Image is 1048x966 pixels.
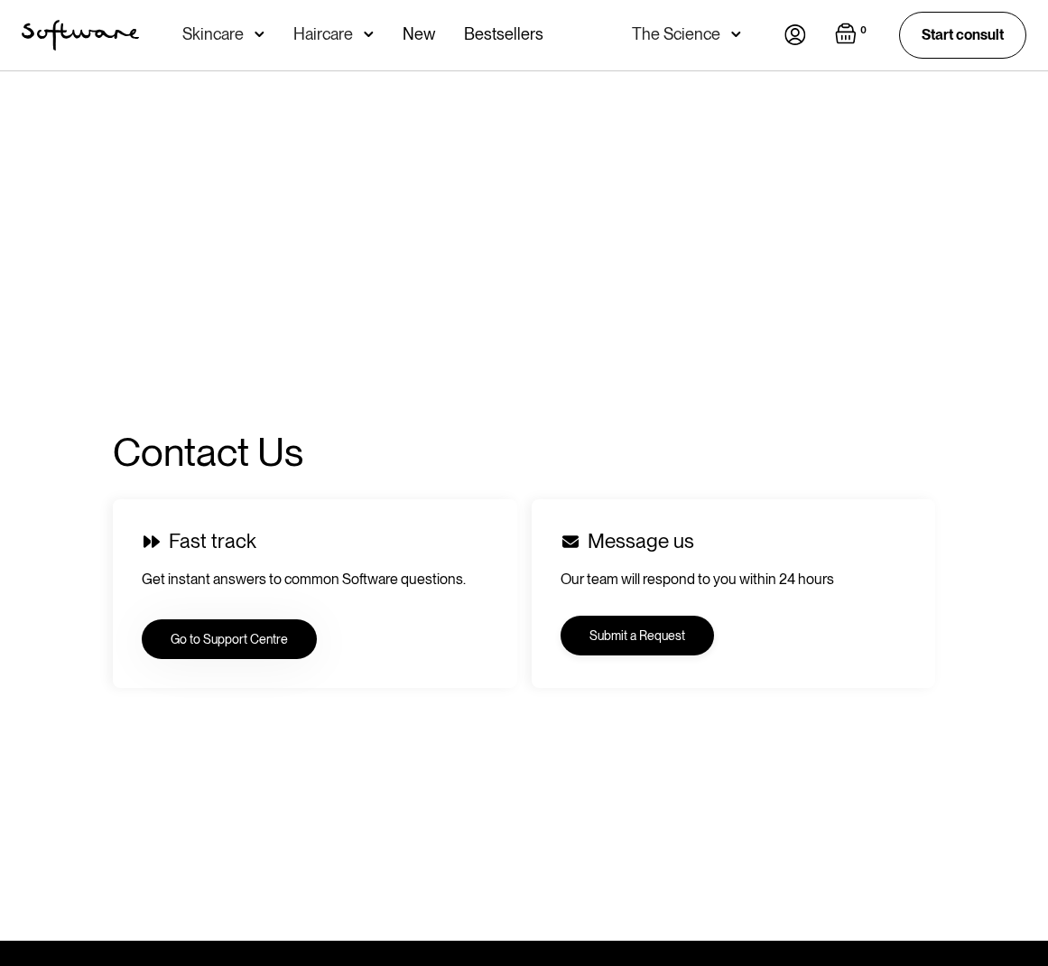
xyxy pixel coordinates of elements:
div: Skincare [182,25,244,43]
p: Get instant answers to common Software questions. [142,569,488,590]
p: Our team will respond to you within 24 hours [561,569,907,590]
div: Fast track [169,528,256,554]
a: Start consult [899,12,1026,58]
img: arrow down [364,25,374,43]
div: Haircare [293,25,353,43]
a: home [22,20,139,51]
div: The Science [632,25,720,43]
a: Go to Support Centre [142,619,317,659]
div: Message us [588,528,694,554]
img: Software Logo [22,20,139,51]
div: 0 [857,23,870,39]
a: Open empty cart [835,23,870,48]
img: arrow down [731,25,741,43]
img: arrow down [255,25,264,43]
a: Submit a Request [561,616,714,655]
h1: Contact Us [113,429,433,477]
